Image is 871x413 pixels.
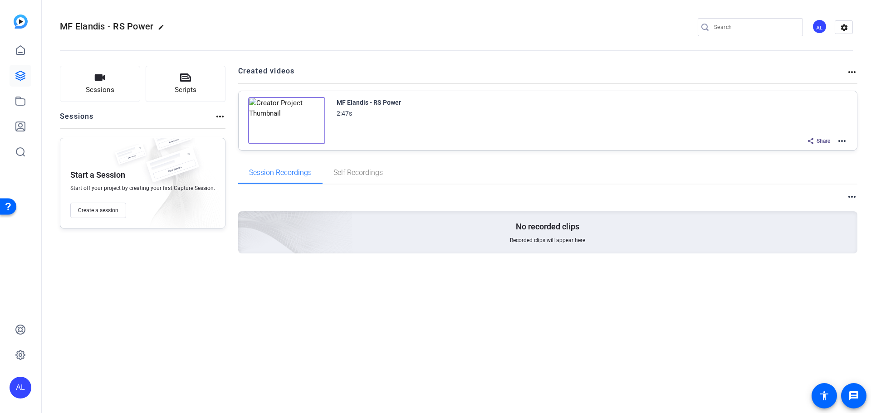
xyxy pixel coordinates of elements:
[60,21,153,32] span: MF Elandis - RS Power
[835,21,853,34] mat-icon: settings
[812,19,827,34] div: AL
[147,125,197,158] img: fake-session.png
[70,203,126,218] button: Create a session
[248,97,325,144] img: Creator Project Thumbnail
[812,19,828,35] ngx-avatar: Amy Lau
[70,185,215,192] span: Start off your project by creating your first Capture Session.
[78,207,118,214] span: Create a session
[175,85,196,95] span: Scripts
[158,24,169,35] mat-icon: edit
[238,66,847,83] h2: Created videos
[14,15,28,29] img: blue-gradient.svg
[249,169,312,176] span: Session Recordings
[70,170,125,180] p: Start a Session
[837,136,847,146] mat-icon: more_horiz
[110,144,151,170] img: fake-session.png
[10,377,31,398] div: AL
[60,66,140,102] button: Sessions
[60,111,94,128] h2: Sessions
[215,111,225,122] mat-icon: more_horiz
[337,97,401,108] div: MF Elandis - RS Power
[848,390,859,401] mat-icon: message
[137,122,353,319] img: embarkstudio-empty-session.png
[516,221,579,232] p: No recorded clips
[132,136,220,233] img: embarkstudio-empty-session.png
[847,191,857,202] mat-icon: more_horiz
[337,108,352,119] div: 2:47s
[86,85,114,95] span: Sessions
[138,147,206,192] img: fake-session.png
[146,66,226,102] button: Scripts
[333,169,383,176] span: Self Recordings
[817,137,830,145] span: Share
[714,22,796,33] input: Search
[510,237,585,244] span: Recorded clips will appear here
[819,390,830,401] mat-icon: accessibility
[847,67,857,78] mat-icon: more_horiz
